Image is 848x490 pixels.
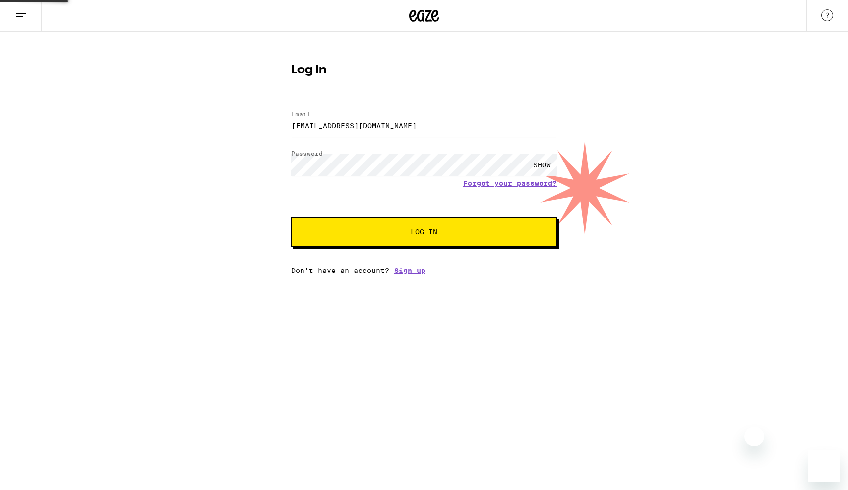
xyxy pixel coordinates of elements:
[291,267,557,274] div: Don't have an account?
[744,427,764,446] iframe: Close message
[394,267,425,274] a: Sign up
[527,154,557,176] div: SHOW
[291,111,311,117] label: Email
[291,150,323,157] label: Password
[463,179,557,187] a: Forgot your password?
[411,228,437,235] span: Log In
[291,114,557,137] input: Email
[291,64,557,76] h1: Log In
[808,450,840,482] iframe: Button to launch messaging window
[291,217,557,247] button: Log In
